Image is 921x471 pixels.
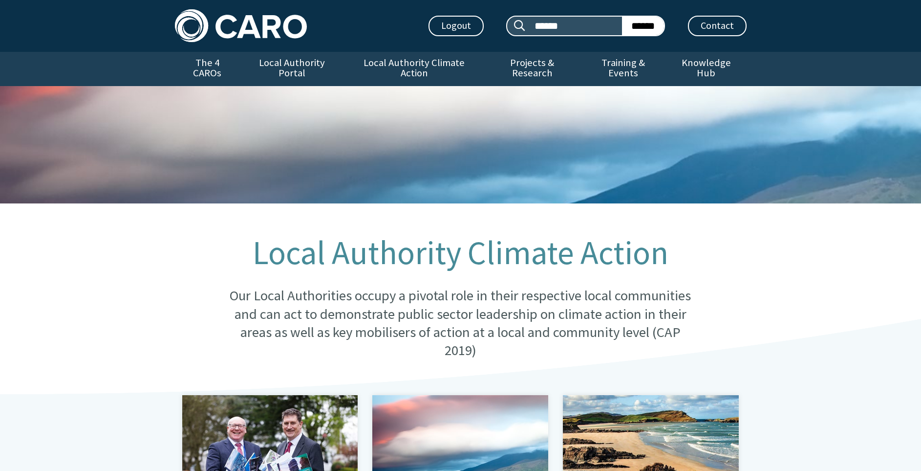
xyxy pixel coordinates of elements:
[175,52,240,86] a: The 4 CAROs
[666,52,746,86] a: Knowledge Hub
[240,52,344,86] a: Local Authority Portal
[484,52,580,86] a: Projects & Research
[344,52,484,86] a: Local Authority Climate Action
[223,235,697,271] h1: Local Authority Climate Action
[223,287,697,360] p: Our Local Authorities occupy a pivotal role in their respective local communities and can act to ...
[428,16,484,36] a: Logout
[580,52,666,86] a: Training & Events
[688,16,747,36] a: Contact
[175,9,307,42] img: Caro logo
